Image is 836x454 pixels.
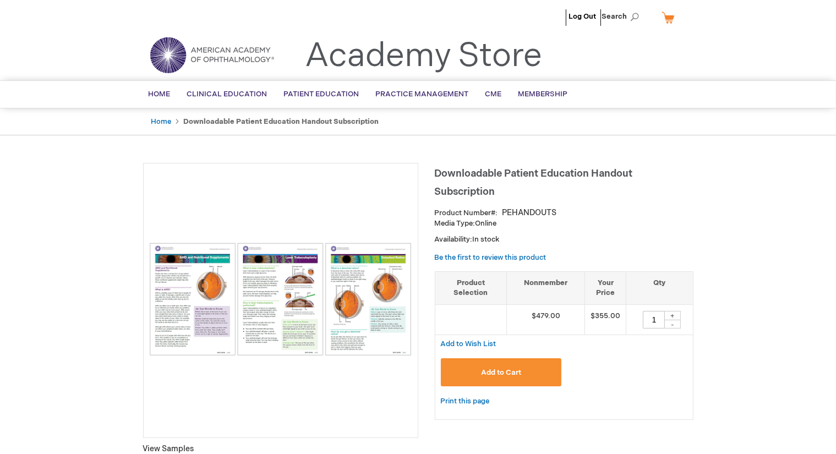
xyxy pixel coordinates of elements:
[485,90,502,99] span: CME
[151,117,172,126] a: Home
[376,90,469,99] span: Practice Management
[569,12,597,21] a: Log Out
[435,218,693,229] p: Online
[481,368,521,377] span: Add to Cart
[602,6,644,28] span: Search
[643,311,665,329] input: Qty
[626,271,693,304] th: Qty
[518,90,568,99] span: Membership
[507,304,585,335] td: $479.00
[585,304,626,335] td: $355.00
[664,311,681,320] div: +
[502,207,557,218] div: PEHANDOUTS
[187,90,267,99] span: Clinical Education
[184,117,379,126] strong: Downloadable Patient Education Handout Subscription
[284,90,359,99] span: Patient Education
[435,253,547,262] a: Be the first to review this product
[149,90,171,99] span: Home
[305,36,543,76] a: Academy Store
[473,235,500,244] span: In stock
[664,320,681,329] div: -
[435,271,507,304] th: Product Selection
[441,395,490,408] a: Print this page
[585,271,626,304] th: Your Price
[435,209,498,217] strong: Product Number
[435,219,476,228] strong: Media Type:
[441,340,496,348] span: Add to Wish List
[149,243,412,355] img: Downloadable Patient Education Handout Subscription
[435,168,633,198] span: Downloadable Patient Education Handout Subscription
[441,358,562,386] button: Add to Cart
[507,271,585,304] th: Nonmember
[435,234,693,245] p: Availability:
[441,339,496,348] a: Add to Wish List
